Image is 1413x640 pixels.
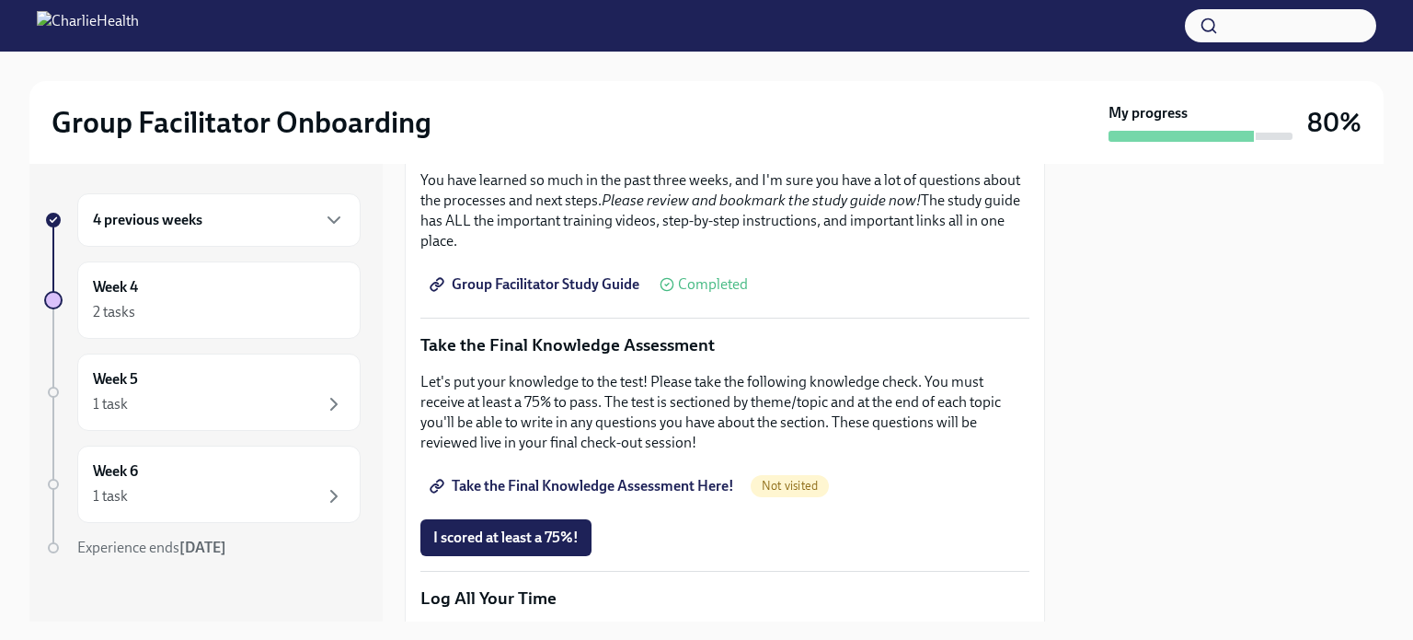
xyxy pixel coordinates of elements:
[420,170,1029,251] p: You have learned so much in the past three weeks, and I'm sure you have a lot of questions about ...
[37,11,139,41] img: CharlieHealth
[1109,103,1188,123] strong: My progress
[93,210,202,230] h6: 4 previous weeks
[93,302,135,322] div: 2 tasks
[93,486,128,506] div: 1 task
[420,468,747,505] a: Take the Final Knowledge Assessment Here!
[420,333,1029,357] p: Take the Final Knowledge Assessment
[433,275,639,294] span: Group Facilitator Study Guide
[93,461,138,482] h6: Week 6
[44,262,361,339] a: Week 42 tasks
[179,539,226,556] strong: [DATE]
[93,277,138,297] h6: Week 4
[93,394,128,414] div: 1 task
[1307,106,1361,139] h3: 80%
[751,479,829,493] span: Not visited
[602,192,921,209] em: Please review and bookmark the study guide now!
[44,446,361,523] a: Week 61 task
[420,587,1029,611] p: Log All Your Time
[420,372,1029,453] p: Let's put your knowledge to the test! Please take the following knowledge check. You must receive...
[93,369,138,390] h6: Week 5
[433,477,734,495] span: Take the Final Knowledge Assessment Here!
[420,519,592,556] button: I scored at least a 75%!
[52,104,431,141] h2: Group Facilitator Onboarding
[420,266,652,303] a: Group Facilitator Study Guide
[44,354,361,431] a: Week 51 task
[433,529,579,547] span: I scored at least a 75%!
[77,539,226,556] span: Experience ends
[678,277,748,292] span: Completed
[77,193,361,247] div: 4 previous weeks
